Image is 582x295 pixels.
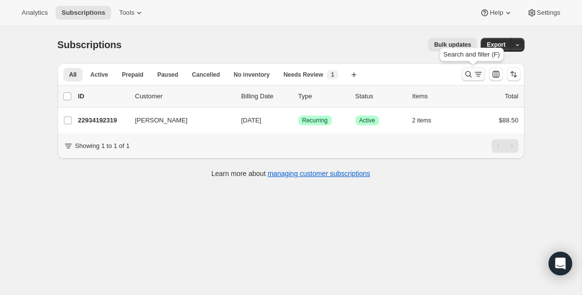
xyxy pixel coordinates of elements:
button: Create new view [346,68,362,82]
span: Help [490,9,503,17]
button: Sort the results [507,67,521,81]
span: Paused [157,71,178,79]
span: [DATE] [241,117,262,124]
p: Learn more about [211,169,370,178]
span: [PERSON_NAME] [135,116,188,125]
p: Customer [135,91,233,101]
span: Active [359,117,376,124]
span: Settings [537,9,560,17]
span: Bulk updates [434,41,471,49]
p: Total [505,91,518,101]
span: 1 [331,71,334,79]
button: Bulk updates [428,38,477,52]
button: Settings [521,6,566,20]
div: Type [298,91,348,101]
button: Customize table column order and visibility [489,67,503,81]
span: Subscriptions [58,39,122,50]
p: Status [355,91,405,101]
button: Subscriptions [56,6,111,20]
p: Billing Date [241,91,291,101]
p: 22934192319 [78,116,127,125]
button: Search and filter results [462,67,485,81]
span: Recurring [302,117,328,124]
span: 2 items [412,117,432,124]
p: Showing 1 to 1 of 1 [75,141,130,151]
button: Tools [113,6,150,20]
a: managing customer subscriptions [267,170,370,177]
div: Open Intercom Messenger [549,252,572,275]
button: Help [474,6,519,20]
button: Export [481,38,511,52]
span: Prepaid [122,71,144,79]
span: Analytics [22,9,48,17]
button: Analytics [16,6,54,20]
button: 2 items [412,114,442,127]
p: ID [78,91,127,101]
span: Tools [119,9,134,17]
span: Active [90,71,108,79]
div: IDCustomerBilling DateTypeStatusItemsTotal [78,91,519,101]
span: Needs Review [284,71,323,79]
span: Subscriptions [61,9,105,17]
span: $88.50 [499,117,519,124]
div: Items [412,91,462,101]
div: 22934192319[PERSON_NAME][DATE]SuccessRecurringSuccessActive2 items$88.50 [78,114,519,127]
nav: Pagination [492,139,519,153]
span: Export [487,41,505,49]
span: All [69,71,77,79]
span: No inventory [233,71,269,79]
button: [PERSON_NAME] [129,113,228,128]
span: Cancelled [192,71,220,79]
